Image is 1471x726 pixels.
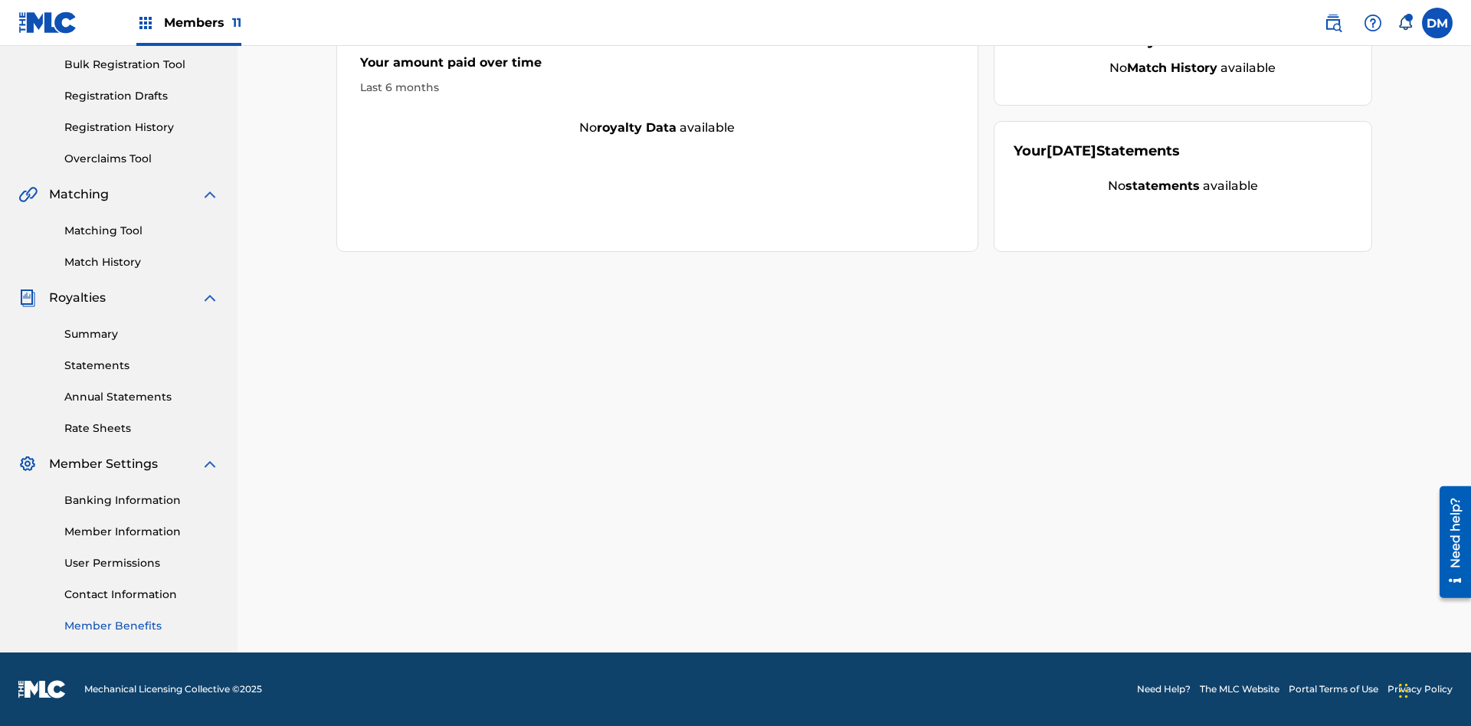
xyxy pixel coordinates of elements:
[64,57,219,73] a: Bulk Registration Tool
[201,455,219,473] img: expand
[1397,15,1413,31] div: Notifications
[1358,8,1388,38] div: Help
[1014,177,1353,195] div: No available
[64,254,219,270] a: Match History
[1289,682,1378,696] a: Portal Terms of Use
[1137,682,1191,696] a: Need Help?
[18,11,77,34] img: MLC Logo
[1318,8,1348,38] a: Public Search
[1324,14,1342,32] img: search
[1047,142,1096,159] span: [DATE]
[18,455,37,473] img: Member Settings
[1422,8,1453,38] div: User Menu
[597,120,677,135] strong: royalty data
[64,618,219,634] a: Member Benefits
[18,289,37,307] img: Royalties
[136,14,155,32] img: Top Rightsholders
[232,15,241,30] span: 11
[164,14,241,31] span: Members
[1399,668,1408,714] div: Drag
[64,326,219,342] a: Summary
[1364,14,1382,32] img: help
[1394,652,1471,726] iframe: Chat Widget
[337,119,978,137] div: No available
[1127,60,1217,75] strong: Match History
[84,682,262,696] span: Mechanical Licensing Collective © 2025
[1387,682,1453,696] a: Privacy Policy
[1033,59,1353,77] div: No available
[360,54,955,80] div: Your amount paid over time
[64,223,219,239] a: Matching Tool
[49,289,106,307] span: Royalties
[49,455,158,473] span: Member Settings
[64,151,219,167] a: Overclaims Tool
[64,492,219,509] a: Banking Information
[18,680,66,698] img: logo
[64,358,219,374] a: Statements
[64,389,219,405] a: Annual Statements
[49,185,109,204] span: Matching
[360,80,955,96] div: Last 6 months
[64,420,219,437] a: Rate Sheets
[18,185,38,204] img: Matching
[64,119,219,136] a: Registration History
[1428,480,1471,606] iframe: Resource Center
[64,524,219,540] a: Member Information
[64,555,219,571] a: User Permissions
[201,185,219,204] img: expand
[64,587,219,603] a: Contact Information
[201,289,219,307] img: expand
[1200,682,1279,696] a: The MLC Website
[1125,178,1200,193] strong: statements
[64,88,219,104] a: Registration Drafts
[1014,141,1180,162] div: Your Statements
